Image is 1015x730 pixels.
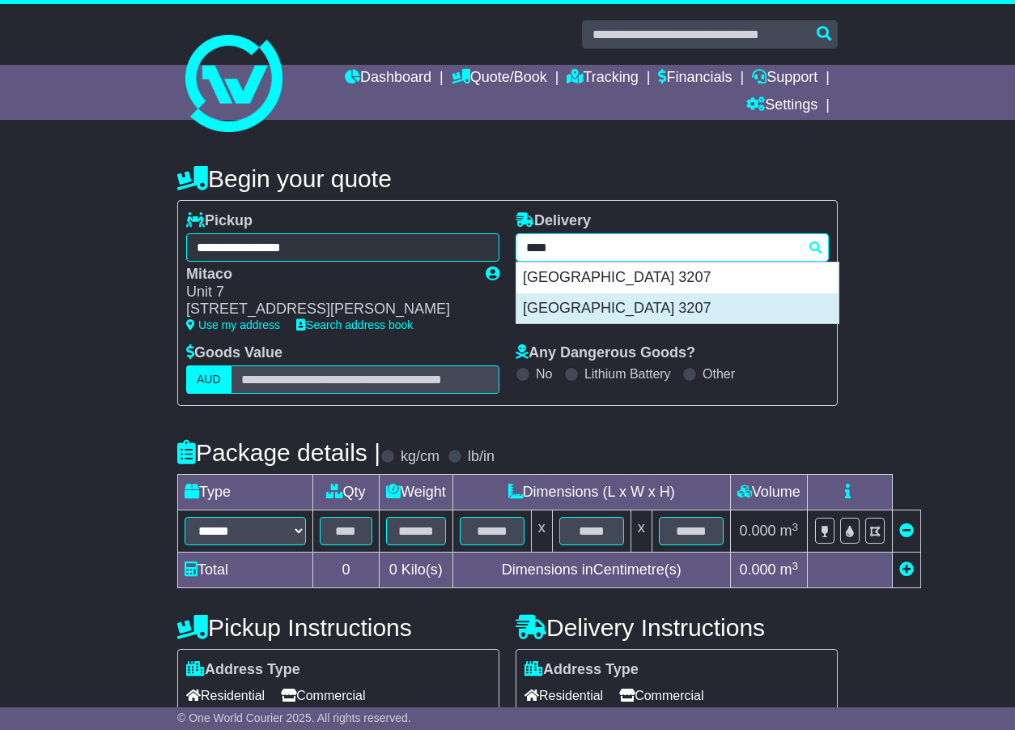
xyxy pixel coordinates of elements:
[631,510,652,553] td: x
[524,683,603,708] span: Residential
[281,683,365,708] span: Commercial
[567,65,638,92] a: Tracking
[792,521,799,533] sup: 3
[659,65,733,92] a: Financials
[178,553,313,588] td: Total
[345,65,431,92] a: Dashboard
[178,475,313,510] td: Type
[177,614,499,641] h4: Pickup Instructions
[186,661,300,679] label: Address Type
[177,439,380,466] h4: Package details |
[452,475,730,510] td: Dimensions (L x W x H)
[186,344,282,362] label: Goods Value
[899,561,914,578] a: Add new item
[452,65,547,92] a: Quote/Book
[401,448,440,466] label: kg/cm
[531,510,552,553] td: x
[619,683,703,708] span: Commercial
[516,263,839,293] div: [GEOGRAPHIC_DATA] 3207
[792,560,799,572] sup: 3
[186,365,231,394] label: AUD
[584,366,671,382] label: Lithium Battery
[516,212,591,230] label: Delivery
[780,523,799,539] span: m
[536,366,552,382] label: No
[186,301,469,318] div: [STREET_ADDRESS][PERSON_NAME]
[516,614,838,641] h4: Delivery Instructions
[730,475,807,510] td: Volume
[899,523,914,539] a: Remove this item
[186,683,265,708] span: Residential
[516,344,695,362] label: Any Dangerous Goods?
[380,553,453,588] td: Kilo(s)
[516,293,839,324] div: [GEOGRAPHIC_DATA] 3207
[186,212,253,230] label: Pickup
[780,561,799,578] span: m
[739,523,775,539] span: 0.000
[186,284,469,301] div: Unit 7
[703,366,735,382] label: Other
[313,475,380,510] td: Qty
[746,92,818,120] a: Settings
[296,318,413,331] a: Search address book
[186,318,280,331] a: Use my address
[739,561,775,578] span: 0.000
[389,561,397,578] span: 0
[186,266,469,284] div: Mitaco
[516,233,829,262] typeahead: Please provide city
[468,448,495,466] label: lb/in
[452,553,730,588] td: Dimensions in Centimetre(s)
[177,711,411,724] span: © One World Courier 2025. All rights reserved.
[752,65,818,92] a: Support
[524,661,639,679] label: Address Type
[380,475,453,510] td: Weight
[313,553,380,588] td: 0
[177,165,838,192] h4: Begin your quote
